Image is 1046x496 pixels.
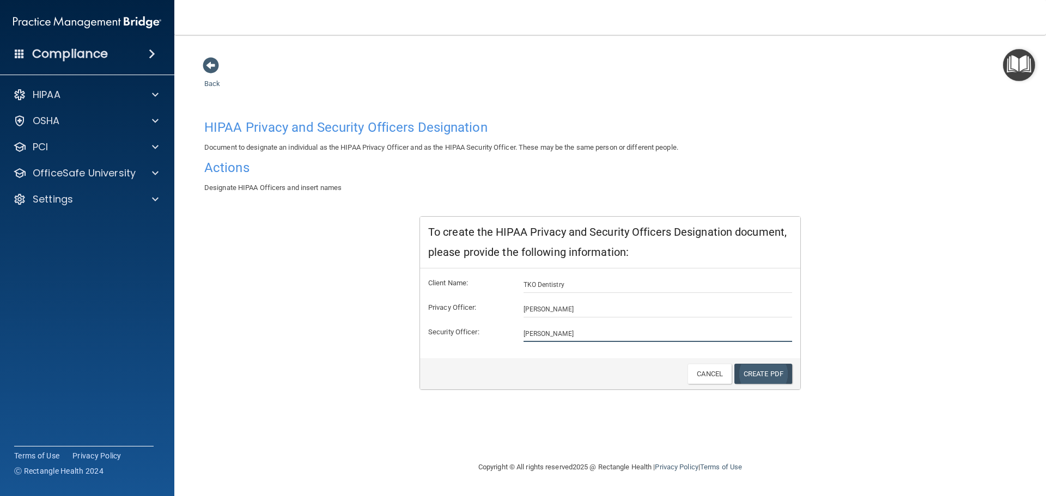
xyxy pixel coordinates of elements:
a: Terms of Use [700,463,742,471]
button: Open Resource Center [1003,49,1035,81]
p: HIPAA [33,88,60,101]
div: Copyright © All rights reserved 2025 @ Rectangle Health | | [411,450,809,485]
p: Settings [33,193,73,206]
a: HIPAA [13,88,159,101]
a: Terms of Use [14,450,59,461]
h4: Compliance [32,46,108,62]
a: Back [204,66,220,88]
p: PCI [33,140,48,154]
h4: Actions [204,161,1016,175]
div: To create the HIPAA Privacy and Security Officers Designation document, please provide the follow... [420,217,800,268]
a: PCI [13,140,159,154]
label: Client Name: [420,277,515,290]
p: OSHA [33,114,60,127]
a: OfficeSafe University [13,167,159,180]
a: Privacy Policy [655,463,698,471]
img: PMB logo [13,11,161,33]
a: Create PDF [734,364,792,384]
span: Document to designate an individual as the HIPAA Privacy Officer and as the HIPAA Security Office... [204,143,678,151]
span: Ⓒ Rectangle Health 2024 [14,466,104,476]
h4: HIPAA Privacy and Security Officers Designation [204,120,1016,134]
label: Security Officer: [420,326,515,339]
a: Settings [13,193,159,206]
span: Designate HIPAA Officers and insert names [204,183,342,192]
label: Privacy Officer: [420,301,515,314]
a: Privacy Policy [72,450,121,461]
a: Cancel [688,364,732,384]
a: OSHA [13,114,159,127]
p: OfficeSafe University [33,167,136,180]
